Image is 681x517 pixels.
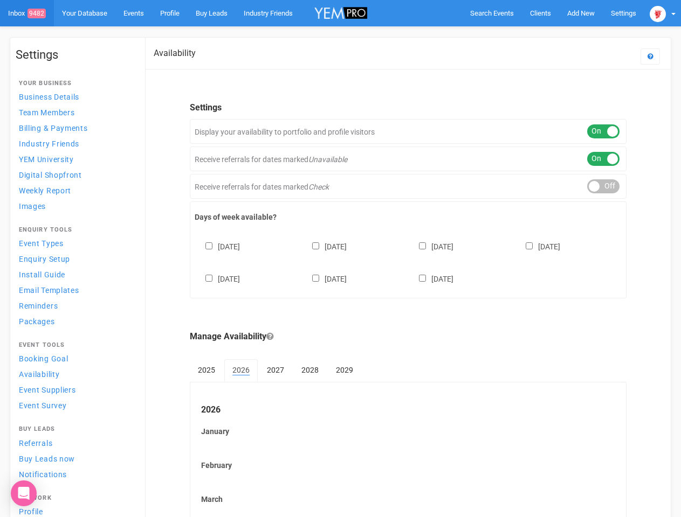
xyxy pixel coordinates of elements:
[190,331,627,343] legend: Manage Availability
[308,183,329,191] em: Check
[19,302,58,310] span: Reminders
[195,273,240,284] label: [DATE]
[201,460,615,471] label: February
[16,48,134,61] h1: Settings
[195,212,622,222] label: Days of week available?
[205,242,212,249] input: [DATE]
[308,155,347,164] em: Unavailable
[16,199,134,213] a: Images
[19,286,79,295] span: Email Templates
[312,275,319,282] input: [DATE]
[328,359,361,381] a: 2029
[205,275,212,282] input: [DATE]
[19,342,131,348] h4: Event Tools
[312,242,319,249] input: [DATE]
[11,480,37,506] div: Open Intercom Messenger
[19,124,88,132] span: Billing & Payments
[16,367,134,381] a: Availability
[526,242,533,249] input: [DATE]
[19,401,66,410] span: Event Survey
[19,255,70,263] span: Enquiry Setup
[16,398,134,413] a: Event Survey
[27,9,46,18] span: 9482
[201,404,615,416] legend: 2026
[190,146,627,171] div: Receive referrals for dates marked
[19,354,68,363] span: Booking Goal
[19,80,131,87] h4: Your Business
[16,314,134,329] a: Packages
[19,317,55,326] span: Packages
[19,239,64,248] span: Event Types
[19,171,82,179] span: Digital Shopfront
[19,186,71,195] span: Weekly Report
[301,240,347,252] label: [DATE]
[16,382,134,397] a: Event Suppliers
[154,48,196,58] h2: Availability
[190,359,223,381] a: 2025
[16,267,134,282] a: Install Guide
[16,251,134,266] a: Enquiry Setup
[408,240,453,252] label: [DATE]
[419,242,426,249] input: [DATE]
[19,370,59,379] span: Availability
[16,436,134,450] a: Referrals
[650,6,666,22] img: open-uri20250107-2-1pbi2ie
[301,273,347,284] label: [DATE]
[19,470,67,479] span: Notifications
[16,283,134,297] a: Email Templates
[419,275,426,282] input: [DATE]
[567,9,595,17] span: Add New
[515,240,560,252] label: [DATE]
[470,9,514,17] span: Search Events
[19,227,131,233] h4: Enquiry Tools
[190,102,627,114] legend: Settings
[201,494,615,505] label: March
[190,119,627,144] div: Display your availability to portfolio and profile visitors
[19,495,131,501] h4: Network
[201,426,615,437] label: January
[16,167,134,182] a: Digital Shopfront
[16,467,134,481] a: Notifications
[16,105,134,120] a: Team Members
[16,152,134,166] a: YEM University
[16,451,134,466] a: Buy Leads now
[408,273,453,284] label: [DATE]
[16,298,134,313] a: Reminders
[19,270,65,279] span: Install Guide
[16,236,134,250] a: Event Types
[19,93,79,101] span: Business Details
[530,9,551,17] span: Clients
[195,240,240,252] label: [DATE]
[293,359,327,381] a: 2028
[190,174,627,199] div: Receive referrals for dates marked
[19,386,76,394] span: Event Suppliers
[16,89,134,104] a: Business Details
[19,108,74,117] span: Team Members
[19,202,46,211] span: Images
[259,359,292,381] a: 2027
[16,351,134,366] a: Booking Goal
[16,121,134,135] a: Billing & Payments
[16,183,134,198] a: Weekly Report
[16,136,134,151] a: Industry Friends
[19,155,74,164] span: YEM University
[19,426,131,432] h4: Buy Leads
[224,359,258,382] a: 2026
